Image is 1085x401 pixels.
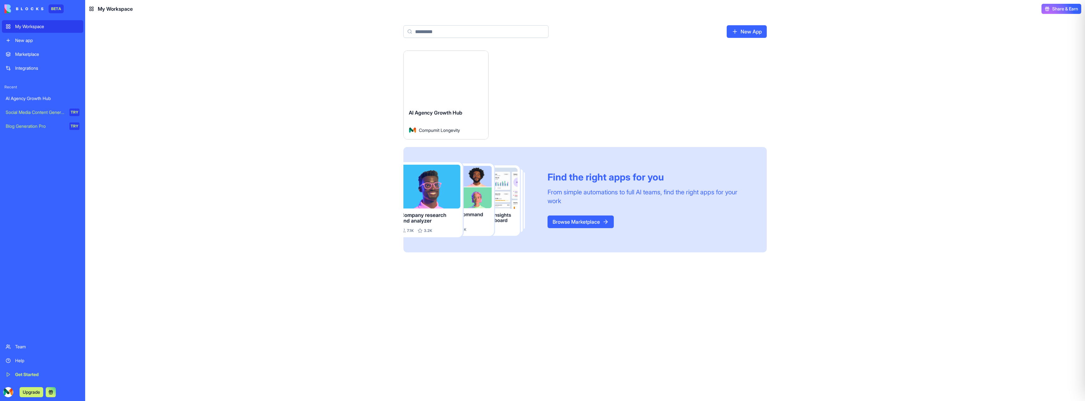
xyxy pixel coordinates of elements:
div: Get Started [15,371,79,378]
button: Share & Earn [1041,4,1081,14]
a: Upgrade [20,389,43,395]
div: TRY [69,122,79,130]
div: BETA [49,4,64,13]
button: Upgrade [20,387,43,397]
div: From simple automations to full AI teams, find the right apps for your work [548,188,752,205]
div: Marketplace [15,51,79,57]
a: My Workspace [2,20,83,33]
div: Integrations [15,65,79,71]
a: Social Media Content GeneratorTRY [2,106,83,119]
a: Integrations [2,62,83,74]
a: New app [2,34,83,47]
a: AI Agency Growth Hub [2,92,83,105]
a: Blog Generation ProTRY [2,120,83,133]
div: Find the right apps for you [548,171,752,183]
a: Browse Marketplace [548,215,614,228]
div: Help [15,357,79,364]
div: New app [15,37,79,44]
span: My Workspace [98,5,133,13]
div: My Workspace [15,23,79,30]
img: Frame_181_egmpey.png [403,162,537,238]
span: Share & Earn [1052,6,1078,12]
a: Help [2,354,83,367]
div: Team [15,344,79,350]
img: Avatar [409,127,416,134]
img: logo [4,4,44,13]
span: AI Agency Growth Hub [409,109,462,116]
span: Compumit Longevity [419,127,460,133]
a: Marketplace [2,48,83,61]
a: BETA [4,4,64,13]
a: Get Started [2,368,83,381]
div: AI Agency Growth Hub [6,95,79,102]
span: Recent [2,85,83,90]
a: Team [2,340,83,353]
a: AI Agency Growth HubAvatarCompumit Longevity [403,50,489,139]
div: TRY [69,109,79,116]
div: Blog Generation Pro [6,123,65,129]
img: ACg8ocL9QCWQVzSr-OLB_Mi0O7HDjpkMy0Kxtn7QjNNHBvPezQrhI767=s96-c [3,387,13,397]
a: New App [727,25,767,38]
div: Social Media Content Generator [6,109,65,115]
